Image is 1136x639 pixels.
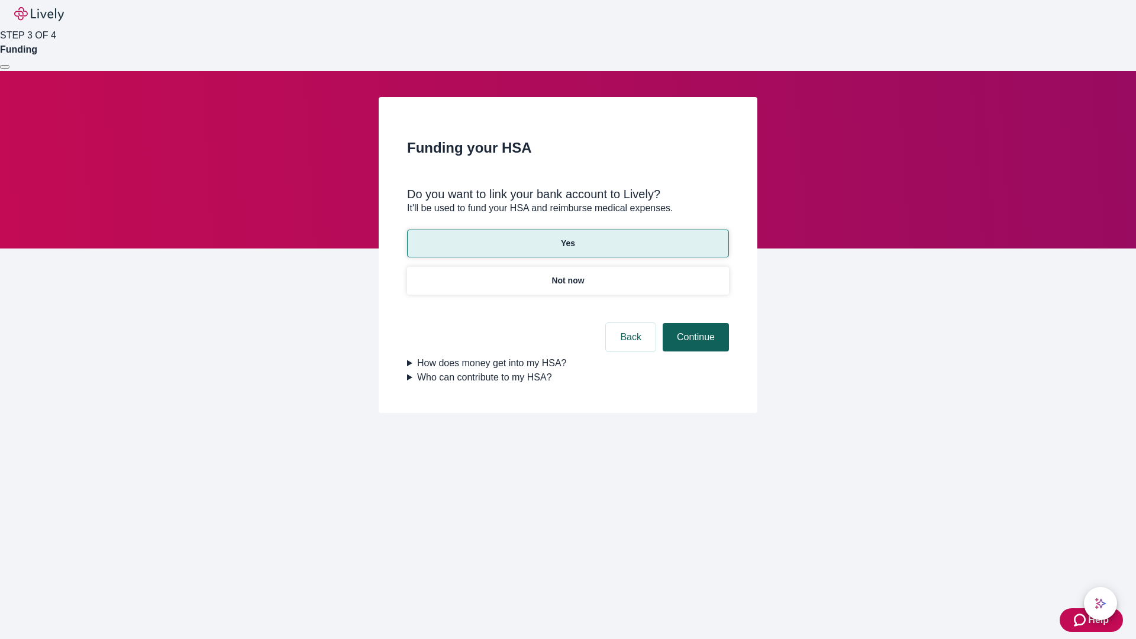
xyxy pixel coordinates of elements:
[14,7,64,21] img: Lively
[1084,587,1117,620] button: chat
[561,237,575,250] p: Yes
[407,267,729,295] button: Not now
[407,201,729,215] p: It'll be used to fund your HSA and reimburse medical expenses.
[551,275,584,287] p: Not now
[1060,608,1123,632] button: Zendesk support iconHelp
[407,356,729,370] summary: How does money get into my HSA?
[1088,613,1109,627] span: Help
[407,370,729,385] summary: Who can contribute to my HSA?
[407,230,729,257] button: Yes
[407,187,729,201] div: Do you want to link your bank account to Lively?
[663,323,729,351] button: Continue
[407,137,729,159] h2: Funding your HSA
[1074,613,1088,627] svg: Zendesk support icon
[1095,598,1106,609] svg: Lively AI Assistant
[606,323,656,351] button: Back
